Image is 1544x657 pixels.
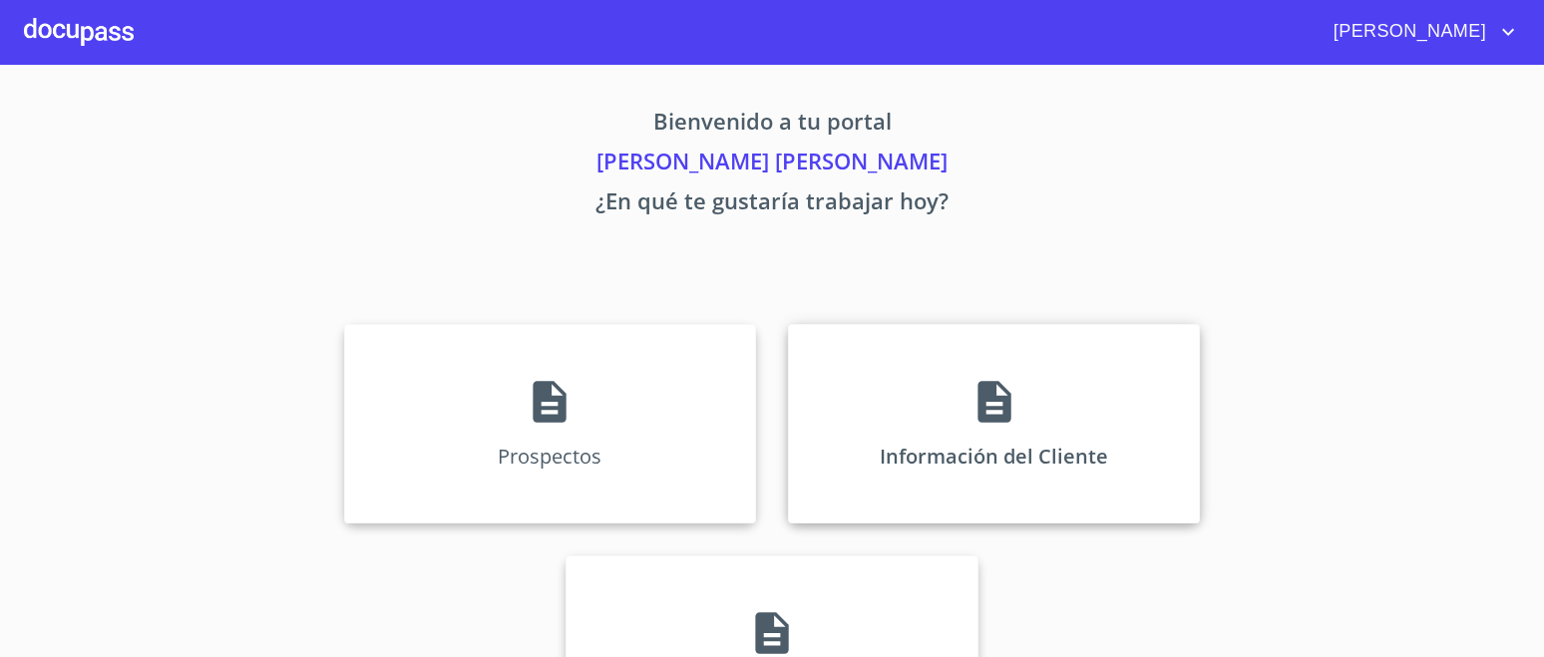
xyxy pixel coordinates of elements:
p: [PERSON_NAME] [PERSON_NAME] [158,145,1386,184]
p: Bienvenido a tu portal [158,105,1386,145]
p: Información del Cliente [880,443,1108,470]
span: [PERSON_NAME] [1319,16,1496,48]
p: Prospectos [498,443,601,470]
button: account of current user [1319,16,1520,48]
p: ¿En qué te gustaría trabajar hoy? [158,184,1386,224]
